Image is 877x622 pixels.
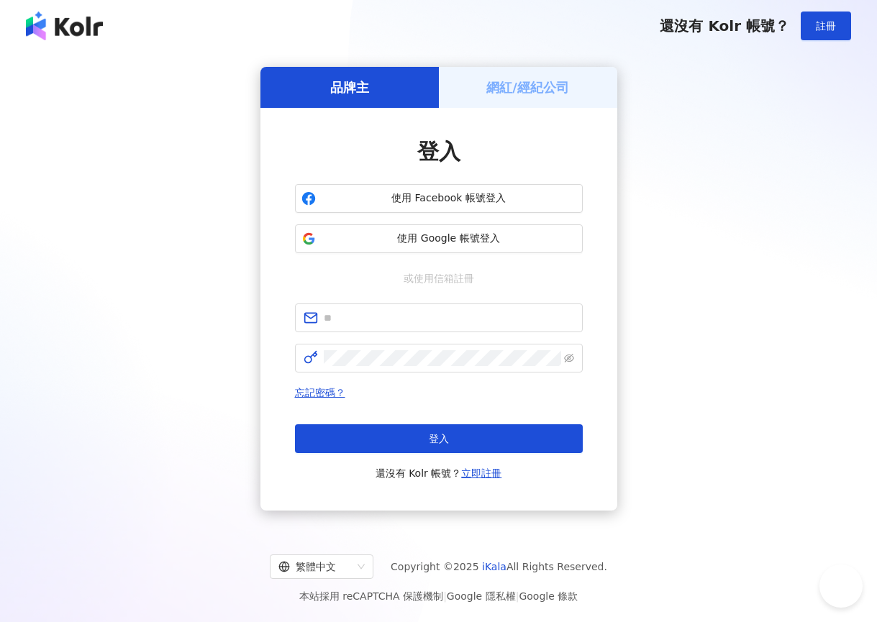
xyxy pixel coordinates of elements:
[660,17,789,35] span: 還沒有 Kolr 帳號？
[447,590,516,602] a: Google 隱私權
[295,224,583,253] button: 使用 Google 帳號登入
[486,78,569,96] h5: 網紅/經紀公司
[295,424,583,453] button: 登入
[482,561,506,572] a: iKala
[819,564,863,608] iframe: Help Scout Beacon - Open
[299,587,578,605] span: 本站採用 reCAPTCHA 保護機制
[278,555,352,578] div: 繁體中文
[519,590,578,602] a: Google 條款
[443,590,447,602] span: |
[391,558,607,575] span: Copyright © 2025 All Rights Reserved.
[330,78,369,96] h5: 品牌主
[429,433,449,444] span: 登入
[376,465,502,482] span: 還沒有 Kolr 帳號？
[322,232,576,246] span: 使用 Google 帳號登入
[394,270,484,286] span: 或使用信箱註冊
[461,467,501,479] a: 立即註冊
[516,590,519,602] span: |
[26,12,103,40] img: logo
[816,20,836,32] span: 註冊
[801,12,851,40] button: 註冊
[564,353,574,363] span: eye-invisible
[295,387,345,398] a: 忘記密碼？
[417,139,460,164] span: 登入
[295,184,583,213] button: 使用 Facebook 帳號登入
[322,191,576,206] span: 使用 Facebook 帳號登入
